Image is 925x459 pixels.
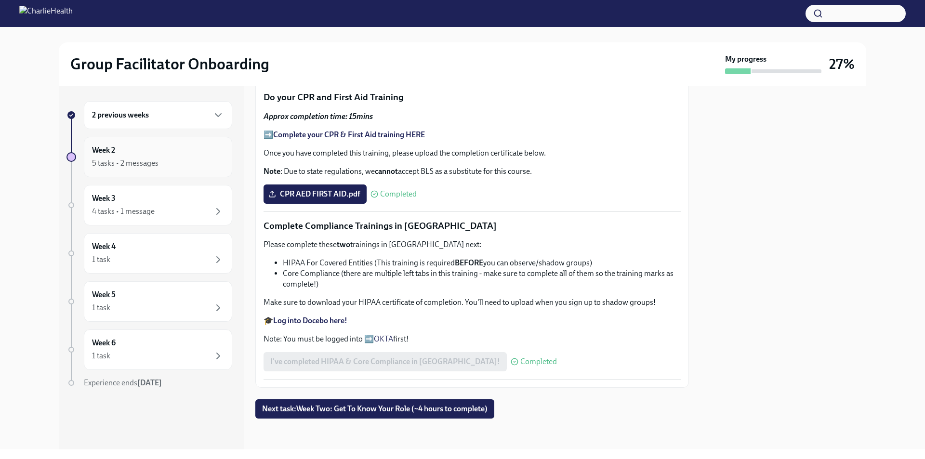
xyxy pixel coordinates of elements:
strong: My progress [725,54,766,65]
h6: Week 6 [92,338,116,348]
a: Complete your CPR & First Aid training HERE [273,130,425,139]
p: Note: You must be logged into ➡️ first! [264,334,681,344]
div: 1 task [92,302,110,313]
strong: BEFORE [455,258,483,267]
div: 5 tasks • 2 messages [92,158,159,169]
div: 1 task [92,351,110,361]
img: CharlieHealth [19,6,73,21]
p: Once you have completed this training, please upload the completion certificate below. [264,148,681,158]
strong: [DATE] [137,378,162,387]
p: 🎓 [264,315,681,326]
div: 4 tasks • 1 message [92,206,155,217]
span: Experience ends [84,378,162,387]
p: Make sure to download your HIPAA certificate of completion. You'll need to upload when you sign u... [264,297,681,308]
button: Next task:Week Two: Get To Know Your Role (~4 hours to complete) [255,399,494,419]
a: Week 34 tasks • 1 message [66,185,232,225]
strong: two [337,240,350,249]
a: Week 51 task [66,281,232,322]
span: Next task : Week Two: Get To Know Your Role (~4 hours to complete) [262,404,488,414]
a: Week 41 task [66,233,232,274]
li: HIPAA For Covered Entities (This training is required you can observe/shadow groups) [283,258,681,268]
p: ➡️ [264,130,681,140]
div: 2 previous weeks [84,101,232,129]
span: CPR AED FIRST AID.pdf [270,189,360,199]
p: Complete Compliance Trainings in [GEOGRAPHIC_DATA] [264,220,681,232]
strong: Note [264,167,280,176]
p: Do your CPR and First Aid Training [264,91,681,104]
span: Completed [380,190,417,198]
a: OKTA [374,334,393,343]
span: Completed [520,358,557,366]
a: Week 25 tasks • 2 messages [66,137,232,177]
h6: Week 5 [92,289,116,300]
h3: 27% [829,55,855,73]
strong: cannot [375,167,398,176]
h6: Week 2 [92,145,115,156]
p: : Due to state regulations, we accept BLS as a substitute for this course. [264,166,681,177]
h6: 2 previous weeks [92,110,149,120]
strong: Approx completion time: 15mins [264,112,373,121]
p: Please complete these trainings in [GEOGRAPHIC_DATA] next: [264,239,681,250]
li: Core Compliance (there are multiple left tabs in this training - make sure to complete all of the... [283,268,681,289]
h6: Week 3 [92,193,116,204]
label: CPR AED FIRST AID.pdf [264,184,367,204]
a: Log into Docebo here! [273,316,347,325]
h6: Week 4 [92,241,116,252]
a: Week 61 task [66,329,232,370]
h2: Group Facilitator Onboarding [70,54,269,74]
div: 1 task [92,254,110,265]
